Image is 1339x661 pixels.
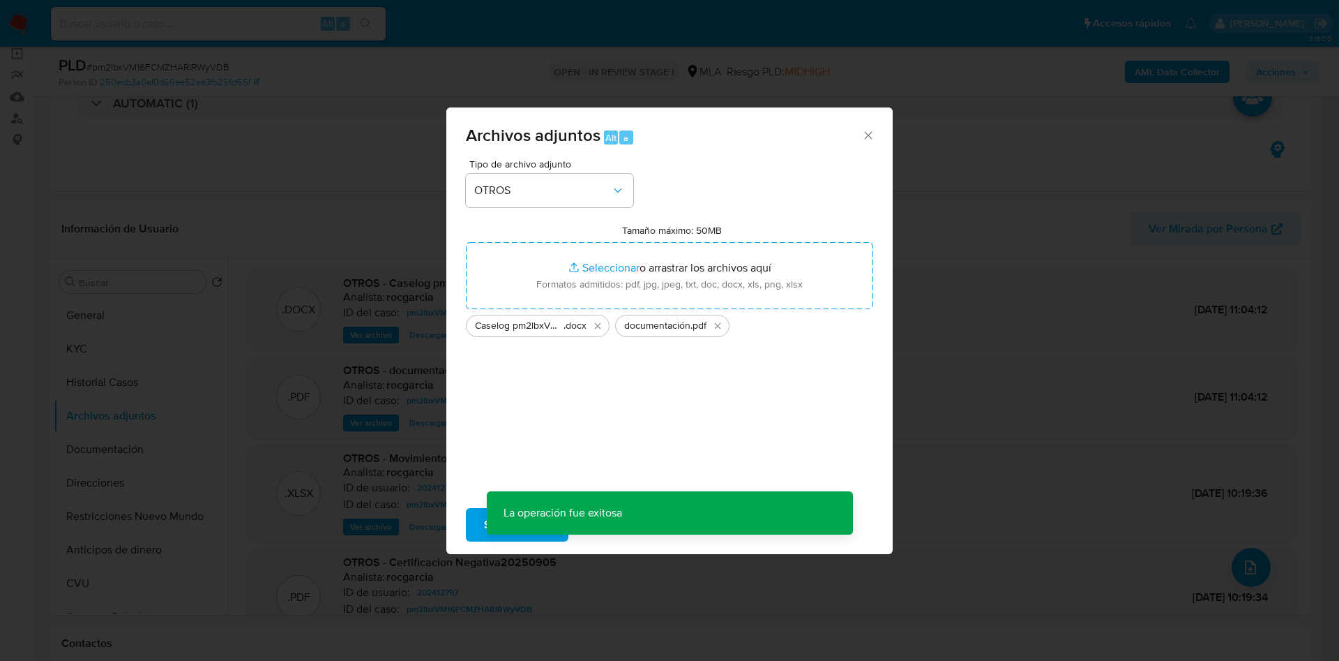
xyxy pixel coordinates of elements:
[484,510,550,540] span: Subir archivo
[563,319,587,333] span: .docx
[466,123,600,147] span: Archivos adjuntos
[861,128,874,141] button: Cerrar
[709,318,726,334] button: Eliminar documentación.pdf
[592,510,637,540] span: Cancelar
[624,319,690,333] span: documentación
[469,159,637,169] span: Tipo de archivo adjunto
[466,309,873,337] ul: Archivos seleccionados
[589,318,606,334] button: Eliminar Caselog pm2lbxVM16FCMZHARlRWyVDB - 202412797 -v2.docx
[690,319,706,333] span: .pdf
[474,184,611,198] span: OTROS
[623,131,628,144] span: a
[466,174,633,207] button: OTROS
[475,319,563,333] span: Caselog pm2lbxVM16FCMZHARlRWyVDB - 202412797 -v2
[605,131,616,144] span: Alt
[622,224,722,237] label: Tamaño máximo: 50MB
[466,508,568,542] button: Subir archivo
[487,491,639,535] p: La operación fue exitosa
